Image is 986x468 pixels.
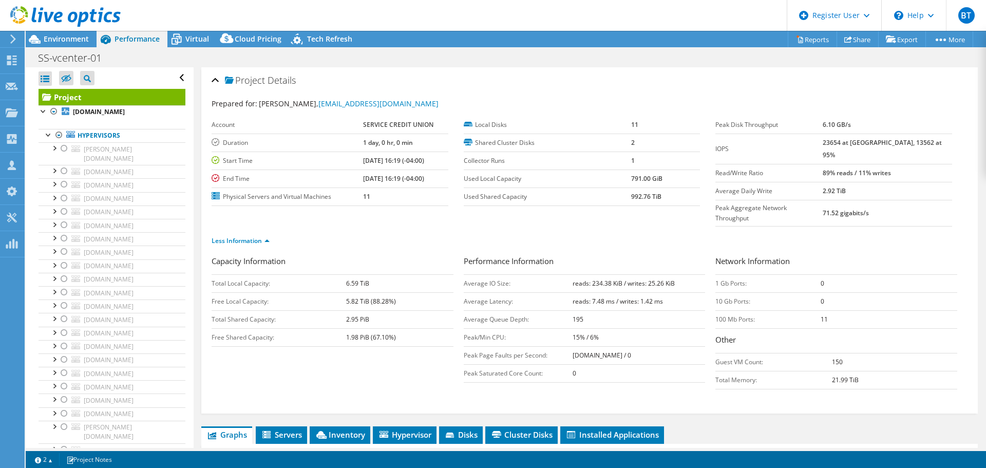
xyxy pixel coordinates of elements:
[84,248,134,257] span: [DOMAIN_NAME]
[315,429,365,440] span: Inventory
[39,165,185,178] a: [DOMAIN_NAME]
[490,429,553,440] span: Cluster Disks
[84,261,134,270] span: [DOMAIN_NAME]
[185,34,209,44] span: Virtual
[212,310,346,328] td: Total Shared Capacity:
[573,279,675,288] b: reads: 234.38 KiB / writes: 25.26 KiB
[464,310,573,328] td: Average Queue Depth:
[464,346,573,364] td: Peak Page Faults per Second:
[39,192,185,205] a: [DOMAIN_NAME]
[115,34,160,44] span: Performance
[212,328,346,346] td: Free Shared Capacity:
[39,219,185,232] a: [DOMAIN_NAME]
[212,174,363,184] label: End Time
[84,145,134,163] span: [PERSON_NAME][DOMAIN_NAME]
[39,205,185,219] a: [DOMAIN_NAME]
[84,423,134,441] span: [PERSON_NAME][DOMAIN_NAME]
[212,255,453,269] h3: Capacity Information
[631,192,661,201] b: 992.76 TiB
[39,273,185,286] a: [DOMAIN_NAME]
[823,138,942,159] b: 23654 at [GEOGRAPHIC_DATA], 13562 at 95%
[464,328,573,346] td: Peak/Min CPU:
[464,292,573,310] td: Average Latency:
[832,358,843,366] b: 150
[894,11,903,20] svg: \n
[39,421,185,443] a: [PERSON_NAME][DOMAIN_NAME]
[212,138,363,148] label: Duration
[307,34,352,44] span: Tech Refresh
[39,105,185,119] a: [DOMAIN_NAME]
[346,279,369,288] b: 6.59 TiB
[715,292,821,310] td: 10 Gb Ports:
[631,120,638,129] b: 11
[212,99,257,108] label: Prepared for:
[925,31,973,47] a: More
[821,315,828,324] b: 11
[84,369,134,378] span: [DOMAIN_NAME]
[837,31,879,47] a: Share
[39,367,185,380] a: [DOMAIN_NAME]
[715,371,832,389] td: Total Memory:
[832,376,859,384] b: 21.99 TiB
[573,333,599,342] b: 15% / 6%
[84,409,134,418] span: [DOMAIN_NAME]
[715,334,957,348] h3: Other
[84,235,134,244] span: [DOMAIN_NAME]
[225,76,265,86] span: Project
[84,221,134,230] span: [DOMAIN_NAME]
[39,380,185,394] a: [DOMAIN_NAME]
[59,453,119,466] a: Project Notes
[39,232,185,246] a: [DOMAIN_NAME]
[84,275,134,284] span: [DOMAIN_NAME]
[39,259,185,273] a: [DOMAIN_NAME]
[715,255,957,269] h3: Network Information
[84,315,134,324] span: [DOMAIN_NAME]
[788,31,837,47] a: Reports
[73,107,125,116] b: [DOMAIN_NAME]
[84,396,134,405] span: [DOMAIN_NAME]
[84,194,134,203] span: [DOMAIN_NAME]
[378,429,431,440] span: Hypervisor
[821,297,824,306] b: 0
[212,236,270,245] a: Less Information
[464,138,631,148] label: Shared Cluster Disks
[821,279,824,288] b: 0
[715,144,823,154] label: IOPS
[464,156,631,166] label: Collector Runs
[823,120,851,129] b: 6.10 GB/s
[565,429,659,440] span: Installed Applications
[28,453,60,466] a: 2
[33,52,118,64] h1: SS-vcenter-01
[39,299,185,313] a: [DOMAIN_NAME]
[259,99,439,108] span: [PERSON_NAME],
[39,246,185,259] a: [DOMAIN_NAME]
[363,138,413,147] b: 1 day, 0 hr, 0 min
[39,353,185,367] a: [DOMAIN_NAME]
[212,274,346,292] td: Total Local Capacity:
[444,429,478,440] span: Disks
[573,369,576,378] b: 0
[573,351,631,360] b: [DOMAIN_NAME] / 0
[39,178,185,192] a: [DOMAIN_NAME]
[39,394,185,407] a: [DOMAIN_NAME]
[39,286,185,299] a: [DOMAIN_NAME]
[631,156,635,165] b: 1
[464,364,573,382] td: Peak Saturated Core Count:
[212,192,363,202] label: Physical Servers and Virtual Machines
[346,315,369,324] b: 2.95 PiB
[573,297,663,306] b: reads: 7.48 ms / writes: 1.42 ms
[39,407,185,421] a: [DOMAIN_NAME]
[212,156,363,166] label: Start Time
[84,342,134,351] span: [DOMAIN_NAME]
[363,192,370,201] b: 11
[235,34,281,44] span: Cloud Pricing
[318,99,439,108] a: [EMAIL_ADDRESS][DOMAIN_NAME]
[464,255,706,269] h3: Performance Information
[631,138,635,147] b: 2
[464,274,573,292] td: Average IO Size:
[206,429,247,440] span: Graphs
[878,31,926,47] a: Export
[39,142,185,165] a: [PERSON_NAME][DOMAIN_NAME]
[823,186,846,195] b: 2.92 TiB
[84,329,134,338] span: [DOMAIN_NAME]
